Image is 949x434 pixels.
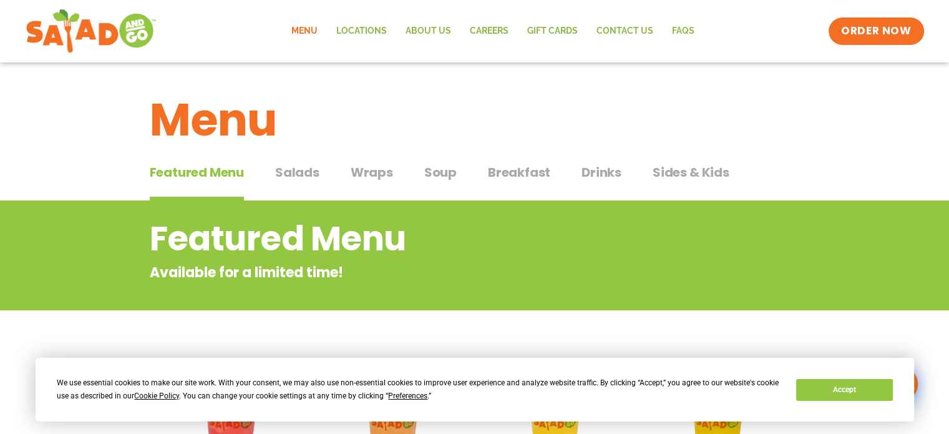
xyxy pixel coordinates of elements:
[460,17,518,46] a: Careers
[829,17,923,45] a: ORDER NOW
[663,17,704,46] a: FAQs
[796,379,892,401] button: Accept
[518,17,587,46] a: GIFT CARDS
[841,24,911,39] span: ORDER NOW
[424,163,457,182] span: Soup
[587,17,663,46] a: Contact Us
[26,6,157,56] img: new-SAG-logo-768×292
[388,392,427,400] span: Preferences
[582,163,621,182] span: Drinks
[150,262,699,283] p: Available for a limited time!
[150,86,800,154] h1: Menu
[327,17,396,46] a: Locations
[150,159,800,201] div: Tabbed content
[282,17,327,46] a: Menu
[396,17,460,46] a: About Us
[57,377,781,403] div: We use essential cookies to make our site work. With your consent, we may also use non-essential ...
[150,163,244,182] span: Featured Menu
[150,214,699,264] h2: Featured Menu
[36,358,914,422] div: Cookie Consent Prompt
[275,163,319,182] span: Salads
[653,163,729,182] span: Sides & Kids
[488,163,550,182] span: Breakfast
[134,392,179,400] span: Cookie Policy
[282,17,704,46] nav: Menu
[351,163,393,182] span: Wraps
